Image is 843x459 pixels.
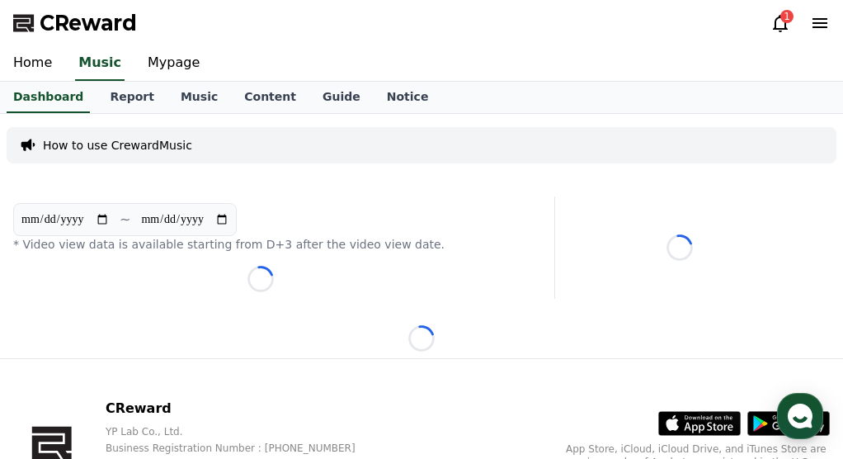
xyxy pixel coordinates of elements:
a: CReward [13,10,137,36]
p: Business Registration Number : [PHONE_NUMBER] [106,442,382,455]
span: CReward [40,10,137,36]
span: Messages [137,348,186,361]
a: Messages [109,322,213,363]
p: CReward [106,399,382,419]
div: 1 [780,10,794,23]
a: Music [75,46,125,81]
a: Music [167,82,231,113]
a: Content [231,82,309,113]
span: Home [42,347,71,360]
a: Report [97,82,167,113]
a: Home [5,322,109,363]
p: * Video view data is available starting from D+3 after the video view date. [13,236,508,253]
a: Dashboard [7,82,90,113]
span: Settings [244,347,285,360]
p: YP Lab Co., Ltd. [106,425,382,438]
a: 1 [770,13,790,33]
a: Notice [374,82,442,113]
a: Mypage [134,46,213,81]
a: How to use CrewardMusic [43,137,192,154]
a: Settings [213,322,317,363]
p: ~ [120,210,130,229]
a: Guide [309,82,374,113]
